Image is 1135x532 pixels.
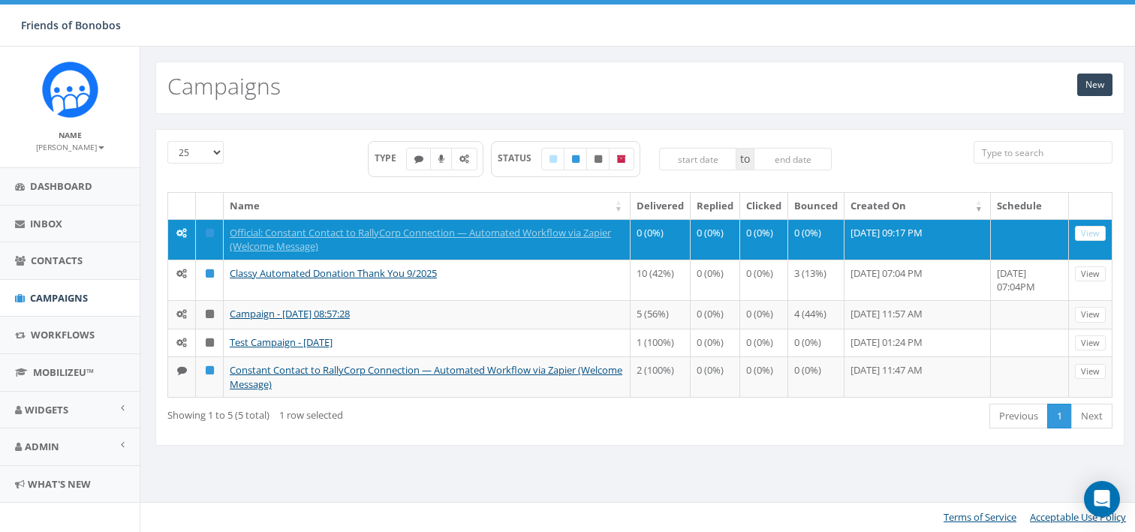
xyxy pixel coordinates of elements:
td: 0 (0%) [788,329,844,357]
i: Published [206,365,214,375]
i: Published [206,228,214,238]
i: Ringless Voice Mail [438,155,444,164]
i: Automated Message [176,309,187,319]
a: Test Campaign - [DATE] [230,335,333,349]
span: TYPE [375,152,407,164]
td: [DATE] 11:57 AM [844,300,991,329]
label: Text SMS [406,148,432,170]
a: View [1075,364,1106,380]
td: 2 (100%) [631,356,691,397]
label: Ringless Voice Mail [430,148,453,170]
td: 0 (0%) [740,329,788,357]
a: View [1075,226,1106,242]
a: Constant Contact to RallyCorp Connection — Automated Workflow via Zapier (Welcome Message) [230,363,622,391]
h2: Campaigns [167,74,281,98]
span: MobilizeU™ [33,365,94,379]
a: 1 [1047,404,1072,428]
span: STATUS [498,152,542,164]
a: Campaign - [DATE] 08:57:28 [230,307,350,320]
span: Dashboard [30,179,92,193]
label: Published [564,148,588,170]
span: Admin [25,440,59,453]
th: Replied [691,193,740,219]
input: Type to search [974,141,1112,164]
td: 3 (13%) [788,260,844,300]
span: to [736,148,754,170]
td: 0 (0%) [740,219,788,260]
small: Name [59,130,82,140]
td: [DATE] 01:24 PM [844,329,991,357]
span: Campaigns [30,291,88,305]
td: 0 (0%) [691,356,740,397]
span: Friends of Bonobos [21,18,121,32]
a: New [1077,74,1112,96]
span: What's New [28,477,91,491]
span: Contacts [31,254,83,267]
small: [PERSON_NAME] [36,142,104,152]
th: Bounced [788,193,844,219]
i: Text SMS [414,155,423,164]
th: Clicked [740,193,788,219]
label: Archived [609,148,634,170]
td: 0 (0%) [691,329,740,357]
input: end date [754,148,832,170]
td: 10 (42%) [631,260,691,300]
a: [PERSON_NAME] [36,140,104,153]
td: 0 (0%) [691,219,740,260]
td: 0 (0%) [788,219,844,260]
div: Showing 1 to 5 (5 total) [167,402,548,422]
i: Unpublished [206,338,214,347]
a: Classy Automated Donation Thank You 9/2025 [230,266,437,280]
td: 0 (0%) [631,219,691,260]
a: Terms of Service [944,510,1016,524]
span: Widgets [25,403,68,416]
i: Published [206,269,214,278]
td: 0 (0%) [691,260,740,300]
td: [DATE] 09:17 PM [844,219,991,260]
th: Created On: activate to sort column ascending [844,193,991,219]
a: Next [1071,404,1112,428]
a: View [1075,307,1106,323]
td: 4 (44%) [788,300,844,329]
td: 0 (0%) [740,356,788,397]
td: 1 (100%) [631,329,691,357]
i: Automated Message [459,155,469,164]
i: Unpublished [206,309,214,319]
a: Previous [989,404,1048,428]
img: Rally_Corp_Icon.png [42,62,98,118]
span: Workflows [31,328,95,341]
a: View [1075,335,1106,351]
a: Official: Constant Contact to RallyCorp Connection — Automated Workflow via Zapier (Welcome Message) [230,226,611,254]
label: Unpublished [586,148,610,170]
td: [DATE] 07:04PM [991,260,1069,300]
td: [DATE] 07:04 PM [844,260,991,300]
i: Draft [549,155,557,164]
i: Automated Message [176,338,187,347]
td: [DATE] 11:47 AM [844,356,991,397]
th: Delivered [631,193,691,219]
th: Name: activate to sort column ascending [224,193,631,219]
td: 0 (0%) [788,356,844,397]
input: start date [659,148,737,170]
i: Automated Message [176,269,187,278]
span: 1 row selected [279,408,343,422]
i: Unpublished [595,155,602,164]
a: View [1075,266,1106,282]
div: Open Intercom Messenger [1084,481,1120,517]
label: Draft [541,148,565,170]
label: Automated Message [451,148,477,170]
td: 5 (56%) [631,300,691,329]
td: 0 (0%) [691,300,740,329]
th: Schedule [991,193,1069,219]
i: Automated Message [176,228,187,238]
i: Published [572,155,580,164]
span: Inbox [30,217,62,230]
i: Text SMS [177,365,187,375]
a: Acceptable Use Policy [1030,510,1126,524]
td: 0 (0%) [740,260,788,300]
td: 0 (0%) [740,300,788,329]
